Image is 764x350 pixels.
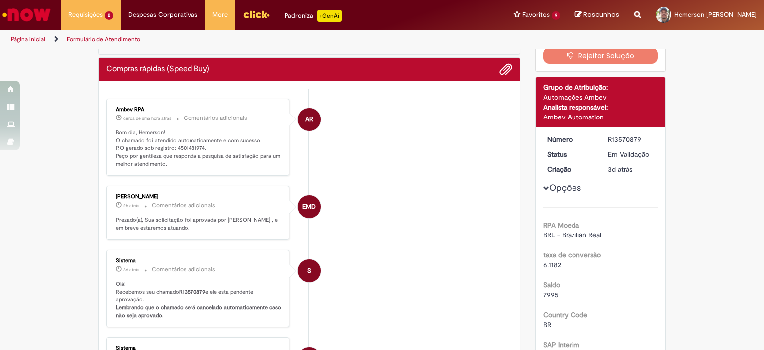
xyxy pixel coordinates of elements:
small: Comentários adicionais [152,201,215,210]
a: Rascunhos [575,10,619,20]
span: BR [543,320,551,329]
div: Ambev Automation [543,112,658,122]
time: 29/09/2025 11:17:29 [123,116,171,121]
time: 29/09/2025 10:36:29 [123,203,139,209]
p: Bom dia, Hemerson! O chamado foi atendido automaticamente e com sucesso. P.O gerado sob registro:... [116,129,282,168]
div: Sistema [116,258,282,264]
a: Página inicial [11,35,45,43]
ul: Trilhas de página [7,30,502,49]
time: 26/09/2025 14:39:14 [123,267,139,273]
div: Automações Ambev [543,92,658,102]
span: Favoritos [522,10,550,20]
span: 7995 [543,290,559,299]
div: Ambev RPA [298,108,321,131]
b: Lembrando que o chamado será cancelado automaticamente caso não seja aprovado. [116,304,283,319]
span: AR [305,108,313,131]
small: Comentários adicionais [184,114,247,122]
span: 9 [552,11,560,20]
h2: Compras rápidas (Speed Buy) Histórico de tíquete [106,65,209,74]
p: Prezado(a), Sua solicitação foi aprovada por [PERSON_NAME] , e em breve estaremos atuando. [116,216,282,232]
div: System [298,259,321,282]
div: Analista responsável: [543,102,658,112]
a: Formulário de Atendimento [67,35,140,43]
div: Ambev RPA [116,107,282,113]
button: Adicionar anexos [499,63,512,76]
span: EMD [302,195,316,219]
img: click_logo_yellow_360x200.png [243,7,270,22]
b: SAP Interim [543,340,579,349]
span: 3d atrás [123,267,139,273]
span: 6.1182 [543,260,561,269]
span: Requisições [68,10,103,20]
dt: Criação [540,164,601,174]
div: Edilson Moreira Do Cabo Souza [298,195,321,218]
img: ServiceNow [1,5,52,25]
b: taxa de conversão [543,250,601,259]
div: Grupo de Atribuição: [543,82,658,92]
span: Despesas Corporativas [128,10,197,20]
b: Saldo [543,280,560,289]
time: 26/09/2025 14:39:03 [608,165,632,174]
span: 2 [105,11,113,20]
b: R13570879 [179,288,205,296]
span: More [212,10,228,20]
span: Rascunhos [583,10,619,19]
div: 26/09/2025 14:39:03 [608,164,654,174]
span: Hemerson [PERSON_NAME] [674,10,757,19]
span: S [307,259,311,283]
div: Padroniza [285,10,342,22]
div: [PERSON_NAME] [116,194,282,200]
dt: Status [540,149,601,159]
p: +GenAi [317,10,342,22]
b: Country Code [543,310,587,319]
div: Em Validação [608,149,654,159]
span: BRL - Brazilian Real [543,231,601,239]
button: Rejeitar Solução [543,48,658,64]
span: 3d atrás [608,165,632,174]
span: cerca de uma hora atrás [123,116,171,121]
span: 2h atrás [123,203,139,209]
small: Comentários adicionais [152,265,215,274]
b: RPA Moeda [543,221,579,230]
p: Olá! Recebemos seu chamado e ele esta pendente aprovação. [116,280,282,320]
div: R13570879 [608,134,654,144]
dt: Número [540,134,601,144]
